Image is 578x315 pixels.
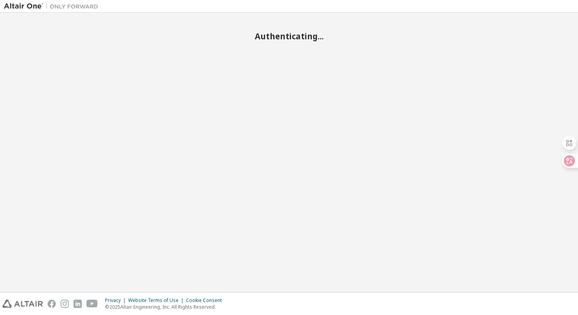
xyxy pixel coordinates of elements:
div: Website Terms of Use [128,297,186,304]
img: facebook.svg [48,300,56,308]
img: altair_logo.svg [2,300,43,308]
div: Cookie Consent [186,297,226,304]
img: youtube.svg [87,300,98,308]
img: instagram.svg [61,300,69,308]
div: Privacy [105,297,128,304]
p: © 2025 Altair Engineering, Inc. All Rights Reserved. [105,304,226,310]
img: Altair One [4,2,102,10]
img: linkedin.svg [74,300,82,308]
h2: Authenticating... [4,31,574,41]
